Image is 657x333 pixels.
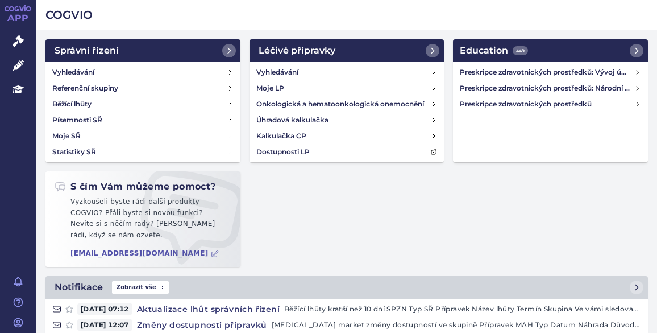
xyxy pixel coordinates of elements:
h2: Notifikace [55,281,103,294]
h4: Běžící lhůty [52,98,92,110]
h4: Preskripce zdravotnických prostředků [460,98,634,110]
a: NotifikaceZobrazit vše [45,276,648,299]
a: Běžící lhůty [48,96,238,112]
span: [DATE] 07:12 [77,303,132,315]
a: Preskripce zdravotnických prostředků [455,96,646,112]
a: Vyhledávání [252,64,442,80]
a: Preskripce zdravotnických prostředků: Vývoj úhrad zdravotních pojišťoven za zdravotnické prostředky [455,64,646,80]
span: 449 [513,46,528,55]
h4: Moje SŘ [52,130,81,142]
h4: Vyhledávání [52,67,94,78]
h4: Dostupnosti LP [256,146,310,158]
h2: COGVIO [45,7,648,23]
h4: Kalkulačka CP [256,130,306,142]
a: Vyhledávání [48,64,238,80]
p: [MEDICAL_DATA] market změny dostupností ve skupině Přípravek MAH Typ Datum Náhrada Důvod Očekávan... [272,319,641,331]
h4: Změny dostupnosti přípravků [132,319,272,331]
a: [EMAIL_ADDRESS][DOMAIN_NAME] [70,249,219,258]
p: Vyzkoušeli byste rádi další produkty COGVIO? Přáli byste si novou funkci? Nevíte si s něčím rady?... [55,196,231,245]
span: Zobrazit vše [112,281,169,294]
h4: Onkologická a hematoonkologická onemocnění [256,98,424,110]
h4: Preskripce zdravotnických prostředků: Vývoj úhrad zdravotních pojišťoven za zdravotnické prostředky [460,67,634,78]
h4: Aktualizace lhůt správních řízení [132,303,284,315]
h2: S čím Vám můžeme pomoct? [55,180,216,193]
a: Preskripce zdravotnických prostředků: Národní registr hrazených zdravotnických služeb (NRHZS) [455,80,646,96]
a: Referenční skupiny [48,80,238,96]
a: Správní řízení [45,39,240,62]
h4: Referenční skupiny [52,83,118,94]
h2: Správní řízení [55,44,119,57]
h4: Vyhledávání [256,67,298,78]
h4: Moje LP [256,83,284,94]
h2: Education [460,44,528,57]
h4: Úhradová kalkulačka [256,114,328,126]
a: Moje SŘ [48,128,238,144]
p: Běžící lhůty kratší než 10 dní SPZN Typ SŘ Přípravek Název lhůty Termín Skupina Ve vámi sledovaný... [284,303,641,315]
a: Dostupnosti LP [252,144,442,160]
h4: Statistiky SŘ [52,146,96,158]
a: Moje LP [252,80,442,96]
a: Úhradová kalkulačka [252,112,442,128]
a: Léčivé přípravky [250,39,444,62]
a: Onkologická a hematoonkologická onemocnění [252,96,442,112]
h2: Léčivé přípravky [259,44,335,57]
a: Písemnosti SŘ [48,112,238,128]
a: Statistiky SŘ [48,144,238,160]
h4: Preskripce zdravotnických prostředků: Národní registr hrazených zdravotnických služeb (NRHZS) [460,83,634,94]
span: [DATE] 12:07 [77,319,132,331]
h4: Písemnosti SŘ [52,114,102,126]
a: Education449 [453,39,648,62]
a: Kalkulačka CP [252,128,442,144]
